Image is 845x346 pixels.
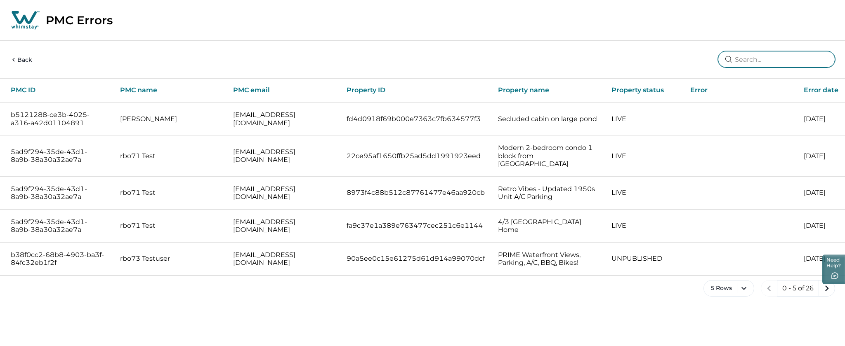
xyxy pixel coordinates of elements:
[684,79,797,102] th: Error
[761,280,777,297] button: previous page
[491,79,605,102] th: Property name
[340,79,491,102] th: Property ID
[611,222,677,230] p: LIVE
[120,222,220,230] p: rbo71 Test
[819,280,835,297] button: next page
[804,152,838,160] p: [DATE]
[782,284,814,292] p: 0 - 5 of 26
[703,280,754,297] button: 5 Rows
[46,13,113,27] p: PMC Errors
[11,111,107,127] p: b5121288-ce3b-4025-a316-a42d01104891
[347,255,485,263] p: 90a5ee0c15e61275d61d914a99070dcf
[10,56,32,64] button: Back
[498,185,599,201] p: Retro Vibes - Updated 1950s Unit A/C Parking
[718,51,835,68] input: Search...
[120,189,220,197] p: rbo71 Test
[498,251,599,267] p: PRIME Waterfront Views, Parking, A/C, BBQ, Bikes!
[804,255,838,263] p: [DATE]
[498,115,599,123] p: Secluded cabin on large pond
[233,251,333,267] p: [EMAIL_ADDRESS][DOMAIN_NAME]
[233,218,333,234] p: [EMAIL_ADDRESS][DOMAIN_NAME]
[611,152,677,160] p: LIVE
[347,152,485,160] p: 22ce95af1650ffb25ad5dd1991923eed
[11,185,107,201] p: 5ad9f294-35de-43d1-8a9b-38a30a32ae7a
[347,189,485,197] p: 8973f4c88b512c87761477e46aa920cb
[804,115,838,123] p: [DATE]
[233,148,333,164] p: [EMAIL_ADDRESS][DOMAIN_NAME]
[498,144,599,168] p: Modern 2-bedroom condo 1 block from [GEOGRAPHIC_DATA]
[611,115,677,123] p: LIVE
[233,185,333,201] p: [EMAIL_ADDRESS][DOMAIN_NAME]
[227,79,340,102] th: PMC email
[498,218,599,234] p: 4/3 [GEOGRAPHIC_DATA] Home
[113,79,227,102] th: PMC name
[777,280,819,297] button: 0 - 5 of 26
[11,251,107,267] p: b38f0cc2-68b8-4903-ba3f-84fc32eb1f2f
[11,148,107,164] p: 5ad9f294-35de-43d1-8a9b-38a30a32ae7a
[797,79,845,102] th: Error date
[347,222,485,230] p: fa9c37e1a389e763477cec251c6e1144
[120,115,220,123] p: [PERSON_NAME]
[804,189,838,197] p: [DATE]
[804,222,838,230] p: [DATE]
[233,111,333,127] p: [EMAIL_ADDRESS][DOMAIN_NAME]
[120,255,220,263] p: rbo73 Testuser
[605,79,684,102] th: Property status
[347,115,485,123] p: fd4d0918f69b000e7363c7fb634577f3
[611,255,677,263] p: UNPUBLISHED
[11,218,107,234] p: 5ad9f294-35de-43d1-8a9b-38a30a32ae7a
[611,189,677,197] p: LIVE
[120,152,220,160] p: rbo71 Test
